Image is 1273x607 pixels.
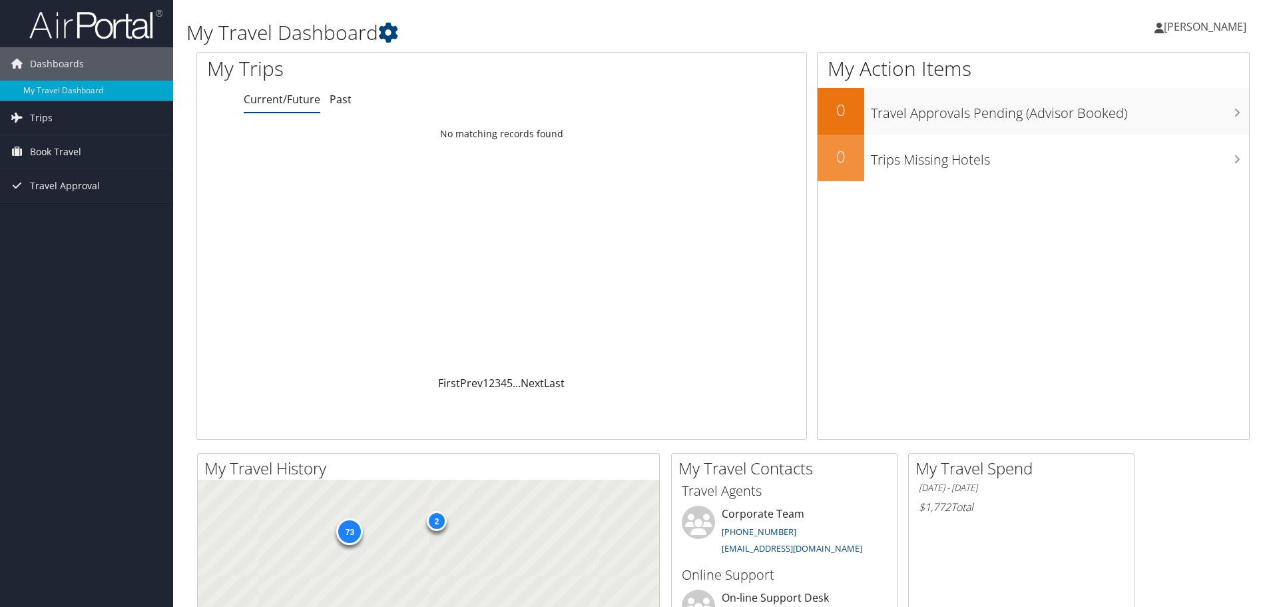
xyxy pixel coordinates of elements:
[722,542,862,554] a: [EMAIL_ADDRESS][DOMAIN_NAME]
[30,135,81,169] span: Book Travel
[30,47,84,81] span: Dashboards
[818,135,1249,181] a: 0Trips Missing Hotels
[495,376,501,390] a: 3
[818,55,1249,83] h1: My Action Items
[30,101,53,135] span: Trips
[336,518,363,544] div: 73
[818,145,864,168] h2: 0
[544,376,565,390] a: Last
[818,99,864,121] h2: 0
[244,92,320,107] a: Current/Future
[438,376,460,390] a: First
[1154,7,1260,47] a: [PERSON_NAME]
[427,510,447,530] div: 2
[204,457,659,480] h2: My Travel History
[507,376,513,390] a: 5
[483,376,489,390] a: 1
[330,92,352,107] a: Past
[207,55,543,83] h1: My Trips
[521,376,544,390] a: Next
[186,19,902,47] h1: My Travel Dashboard
[722,526,796,538] a: [PHONE_NUMBER]
[460,376,483,390] a: Prev
[30,169,100,203] span: Travel Approval
[682,482,887,500] h3: Travel Agents
[501,376,507,390] a: 4
[871,144,1249,169] h3: Trips Missing Hotels
[29,9,162,40] img: airportal-logo.png
[919,482,1124,494] h6: [DATE] - [DATE]
[489,376,495,390] a: 2
[678,457,897,480] h2: My Travel Contacts
[818,88,1249,135] a: 0Travel Approvals Pending (Advisor Booked)
[871,97,1249,123] h3: Travel Approvals Pending (Advisor Booked)
[915,457,1134,480] h2: My Travel Spend
[197,122,806,146] td: No matching records found
[675,506,893,560] li: Corporate Team
[513,376,521,390] span: …
[682,566,887,584] h3: Online Support
[919,500,951,514] span: $1,772
[1164,19,1246,34] span: [PERSON_NAME]
[919,500,1124,514] h6: Total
